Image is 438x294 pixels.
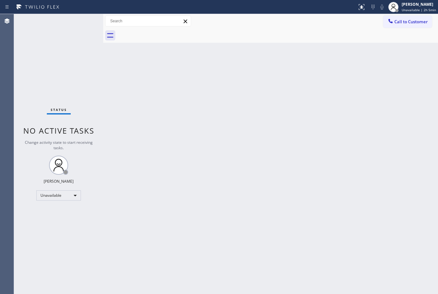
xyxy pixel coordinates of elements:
span: Call to Customer [394,19,428,25]
div: Unavailable [36,190,81,201]
span: No active tasks [23,125,94,136]
span: Status [51,107,67,112]
div: [PERSON_NAME] [402,2,436,7]
span: Unavailable | 2h 5min [402,8,436,12]
button: Call to Customer [383,16,432,28]
div: [PERSON_NAME] [44,179,74,184]
button: Mute [377,3,386,11]
span: Change activity state to start receiving tasks. [25,140,93,151]
input: Search [105,16,191,26]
